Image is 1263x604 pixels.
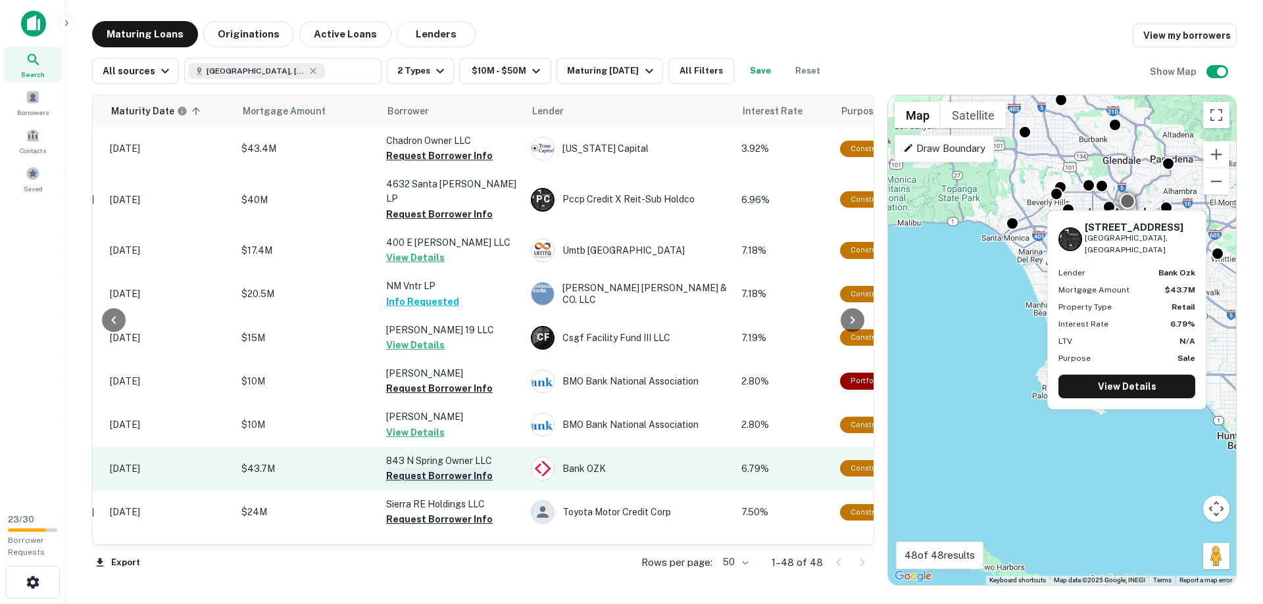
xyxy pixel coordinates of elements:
div: Bank OZK [531,457,728,480]
a: Contacts [4,123,62,158]
p: $15M [241,331,373,345]
p: 7.18% [741,287,827,301]
img: picture [532,413,554,436]
p: Sierra RE Holdings LLC [386,497,518,511]
button: Show satellite imagery [941,102,1006,128]
p: 3.92% [741,141,827,156]
p: 2.80% [741,374,827,388]
button: Save your search to get updates of matches that match your search criteria. [739,58,781,84]
p: 400 E [PERSON_NAME] LLC [386,235,518,250]
span: Map data ©2025 Google, INEGI [1054,576,1145,584]
button: All Filters [668,58,734,84]
div: Maturity dates displayed may be estimated. Please contact the lender for the most accurate maturi... [111,104,187,118]
img: capitalize-icon.png [21,11,46,37]
a: View Details [1058,375,1195,398]
p: Rows per page: [641,555,712,570]
strong: Sale [1177,354,1195,363]
button: $10M - $50M [459,58,551,84]
button: Map camera controls [1203,496,1229,522]
img: Google [891,568,935,585]
th: Lender [524,95,735,127]
p: $43.7M [241,461,373,476]
p: 6.79% [741,461,827,476]
a: Search [4,47,62,82]
strong: $43.7M [1165,285,1195,294]
button: Active Loans [299,21,391,47]
img: picture [532,283,554,305]
div: This is a portfolio loan with 2 properties [840,373,893,389]
button: Lenders [397,21,476,47]
p: Draw Boundary [903,141,985,156]
span: Saved [24,183,43,194]
span: Interest Rate [743,103,820,119]
p: [DATE] [110,374,228,388]
span: Search [21,69,45,80]
img: picture [532,370,554,392]
p: 7.19% [741,331,827,345]
span: Maturity dates displayed may be estimated. Please contact the lender for the most accurate maturi... [111,104,205,118]
div: Pccp Credit X Reit-sub Holdco [531,188,728,212]
button: 2 Types [387,58,454,84]
p: Chadron Owner LLC [386,133,518,148]
button: View Details [386,250,445,266]
p: 7.50% [741,505,827,519]
div: [US_STATE] Capital [531,137,728,160]
p: 4632 Santa [PERSON_NAME] LP [386,177,518,206]
p: $43.4M [241,141,373,156]
button: Export [92,553,143,572]
p: $24M [241,505,373,519]
button: All sources [92,58,179,84]
div: 50 [718,553,751,572]
button: Info Requested [386,294,459,310]
h6: Show Map [1150,64,1199,79]
p: Interest Rate [1058,318,1108,330]
p: Property Type [1058,301,1112,313]
img: picture [532,239,554,262]
button: Reset [787,58,829,84]
button: Show street map [895,102,941,128]
div: [PERSON_NAME] [PERSON_NAME] & CO. LLC [531,282,728,306]
a: Report a map error [1179,576,1232,584]
a: Borrowers [4,85,62,120]
p: $10M [241,374,373,388]
img: picture [532,137,554,160]
span: Borrowers [17,107,49,118]
p: [DATE] [110,243,228,258]
p: $10M [241,417,373,432]
div: All sources [103,63,173,79]
p: Mortgage Amount [1058,284,1129,296]
p: [DATE] [110,461,228,476]
p: 2.80% [741,417,827,432]
button: Maturing [DATE] [557,58,662,84]
a: View my borrowers [1133,24,1237,47]
p: [GEOGRAPHIC_DATA], [GEOGRAPHIC_DATA] [1085,232,1195,257]
a: Saved [4,161,62,197]
iframe: Chat Widget [1197,499,1263,562]
p: NM Vntr LP [386,279,518,293]
p: [PERSON_NAME] 19 LLC [386,323,518,337]
p: [DATE] [110,331,228,345]
p: [DATE] [110,287,228,301]
span: Contacts [20,145,46,156]
p: [DATE] [110,417,228,432]
div: Toyota Motor Credit Corp [531,500,728,524]
th: Purpose [833,95,972,127]
div: Csgf Facility Fund III LLC [531,326,728,350]
p: 48 of 48 results [904,547,975,563]
div: Umtb [GEOGRAPHIC_DATA] [531,239,728,262]
a: Open this area in Google Maps (opens a new window) [891,568,935,585]
span: Lender [532,103,564,119]
span: Purpose [841,103,896,119]
strong: Retail [1172,302,1195,312]
div: 0 0 [888,95,1236,585]
th: Mortgage Amount [235,95,380,127]
span: Borrower Requests [8,536,45,557]
strong: bank ozk [1158,268,1195,277]
button: Request Borrower Info [386,206,493,222]
h6: [STREET_ADDRESS] [1085,221,1195,233]
img: picture [532,457,554,480]
p: [PERSON_NAME] [386,366,518,381]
